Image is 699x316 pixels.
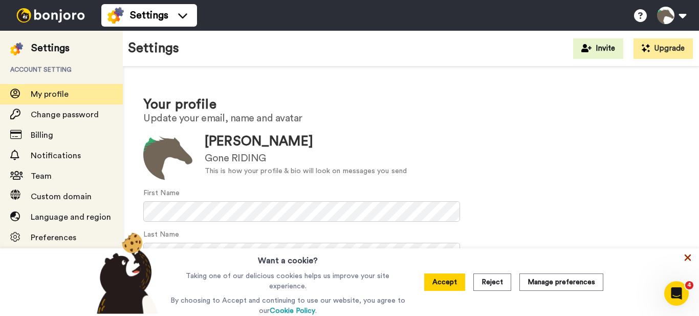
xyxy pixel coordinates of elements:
[128,41,179,56] h1: Settings
[519,273,603,291] button: Manage preferences
[31,90,69,98] span: My profile
[31,152,81,160] span: Notifications
[424,273,465,291] button: Accept
[143,188,180,199] label: First Name
[168,271,408,291] p: Taking one of our delicious cookies helps us improve your site experience.
[573,38,623,59] button: Invite
[205,166,407,177] div: This is how your profile & bio will look on messages you send
[31,193,92,201] span: Custom domain
[168,296,408,316] p: By choosing to Accept and continuing to use our website, you agree to our .
[130,8,168,23] span: Settings
[31,111,99,119] span: Change password
[10,43,23,55] img: settings-colored.svg
[31,213,111,221] span: Language and region
[258,248,318,267] h3: Want a cookie?
[205,132,407,151] div: [PERSON_NAME]
[143,229,179,240] label: Last Name
[31,131,53,139] span: Billing
[143,97,679,112] h1: Your profile
[664,281,689,306] iframe: Intercom live chat
[31,41,70,55] div: Settings
[270,307,315,314] a: Cookie Policy
[205,151,407,166] div: Gone RIDING
[685,281,693,289] span: 4
[143,113,679,124] h2: Update your email, name and avatar
[12,8,89,23] img: bj-logo-header-white.svg
[107,7,124,24] img: settings-colored.svg
[634,38,693,59] button: Upgrade
[473,273,511,291] button: Reject
[88,232,163,314] img: bear-with-cookie.png
[31,172,52,180] span: Team
[31,234,76,242] span: Preferences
